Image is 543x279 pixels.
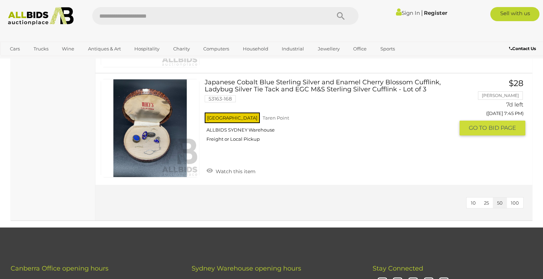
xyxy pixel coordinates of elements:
span: Canberra Office opening hours [11,265,109,272]
a: [GEOGRAPHIC_DATA] [5,55,65,67]
span: GO TO [469,124,489,132]
span: 100 [511,200,519,206]
button: GO TOBID PAGE [460,121,525,135]
a: Hospitality [130,43,164,55]
span: 25 [484,200,489,206]
span: | [421,9,423,17]
a: Japanese Cobalt Blue Sterling Silver and Enamel Cherry Blossom Cufflink, Ladybug Silver Tie Tack ... [210,79,454,148]
a: Trucks [29,43,53,55]
a: Household [238,43,273,55]
button: 100 [507,198,523,208]
span: Sydney Warehouse opening hours [192,265,301,272]
a: Watch this item [205,165,257,176]
span: Watch this item [214,168,256,175]
a: Charity [169,43,194,55]
a: Computers [199,43,234,55]
a: Register [424,10,447,16]
a: Office [349,43,371,55]
button: Search [323,7,358,25]
button: 25 [480,198,493,208]
a: Antiques & Art [83,43,125,55]
span: 50 [497,200,503,206]
button: 50 [493,198,507,208]
a: Sports [376,43,399,55]
a: Sell with us [490,7,539,21]
span: Stay Connected [373,265,423,272]
a: $28 [PERSON_NAME] 7d left ([DATE] 7:45 PM) GO TOBID PAGE [465,79,525,136]
span: $28 [509,78,524,88]
a: Industrial [277,43,309,55]
button: 10 [467,198,480,208]
img: Allbids.com.au [4,7,78,25]
a: Contact Us [509,45,538,53]
a: Wine [57,43,79,55]
b: Contact Us [509,46,536,51]
a: Jewellery [313,43,344,55]
span: 10 [471,200,476,206]
span: BID PAGE [489,124,516,132]
a: Cars [5,43,24,55]
a: Sign In [396,10,420,16]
